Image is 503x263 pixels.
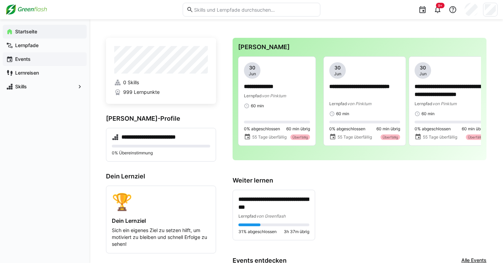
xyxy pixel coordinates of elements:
span: 30 [249,64,255,71]
h3: Dein Lernziel [106,173,216,180]
div: Überfällig [290,134,310,140]
span: 60 min übrig [462,126,485,132]
span: Jun [419,71,427,77]
span: 0% abgeschlossen [244,126,280,132]
span: von Greenflash [256,213,286,219]
span: 31% abgeschlossen [238,229,277,234]
span: 60 min [421,111,435,117]
span: 55 Tage überfällig [338,134,372,140]
h4: Dein Lernziel [112,217,210,224]
h3: Weiter lernen [233,177,486,184]
div: Überfällig [466,134,485,140]
span: 55 Tage überfällig [423,134,457,140]
span: 0% abgeschlossen [329,126,365,132]
span: 3h 37m übrig [284,229,309,234]
div: 🏆 [112,191,210,212]
span: 55 Tage überfällig [252,134,287,140]
span: Lernpfad [244,93,262,98]
span: Jun [249,71,256,77]
h3: [PERSON_NAME]-Profile [106,115,216,122]
span: 60 min übrig [376,126,400,132]
span: von Pinktum [347,101,371,106]
a: 0 Skills [114,79,208,86]
span: 60 min [251,103,264,109]
span: Lernpfad [329,101,347,106]
span: Lernpfad [415,101,432,106]
span: Lernpfad [238,213,256,219]
p: 0% Übereinstimmung [112,150,210,156]
span: 30 [334,64,341,71]
span: 60 min [336,111,349,117]
div: Überfällig [381,134,400,140]
span: 0% abgeschlossen [415,126,451,132]
span: 60 min übrig [286,126,310,132]
span: von Pinktum [262,93,286,98]
span: Jun [334,71,341,77]
span: von Pinktum [432,101,457,106]
span: 0 Skills [123,79,139,86]
p: Sich ein eigenes Ziel zu setzen hilft, um motiviert zu bleiben und schnell Erfolge zu sehen! [112,227,210,248]
span: 30 [420,64,426,71]
span: 999 Lernpunkte [123,89,160,96]
span: 9+ [438,3,442,8]
h3: [PERSON_NAME] [238,43,481,51]
input: Skills und Lernpfade durchsuchen… [193,7,317,13]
